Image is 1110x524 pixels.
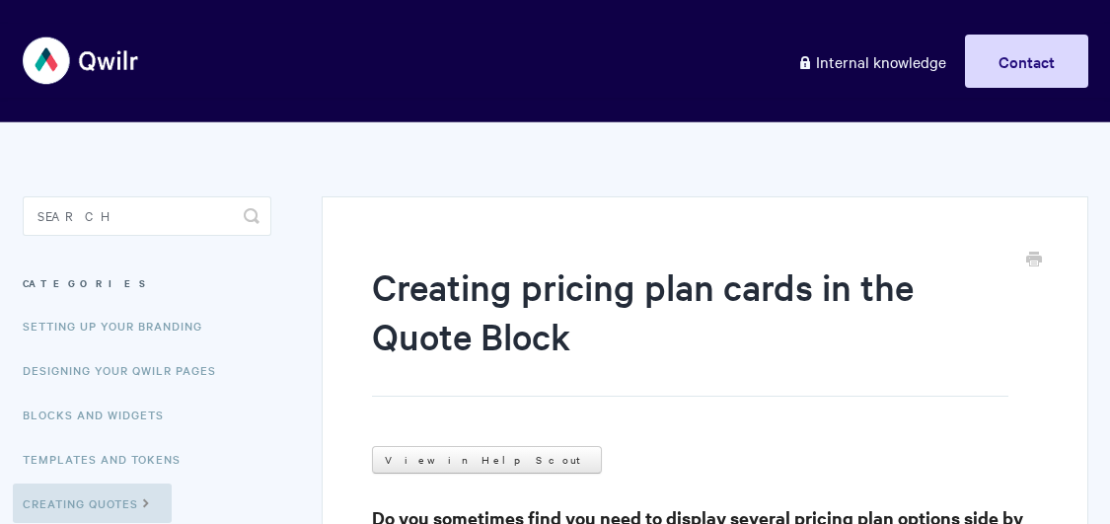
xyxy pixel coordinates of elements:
input: Search [23,196,272,236]
a: Internal knowledge [782,35,961,88]
a: Templates and Tokens [23,439,195,479]
a: Print this Article [1026,250,1042,271]
h1: Creating pricing plan cards in the Quote Block [372,262,1007,397]
a: View in Help Scout [372,446,602,474]
img: Qwilr Help Center [23,24,140,98]
a: Blocks and Widgets [23,395,179,434]
a: Creating Quotes [13,484,172,523]
a: Setting up your Branding [23,306,217,345]
a: Designing Your Qwilr Pages [23,350,231,390]
a: Contact [965,35,1088,88]
h3: Categories [23,265,272,301]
